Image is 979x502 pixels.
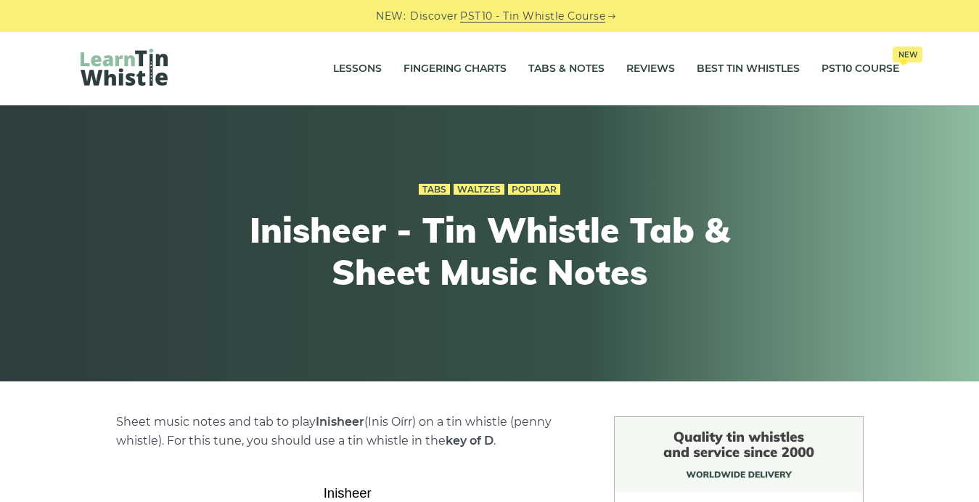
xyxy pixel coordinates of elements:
a: PST10 CourseNew [822,51,899,87]
a: Lessons [333,51,382,87]
a: Tabs & Notes [528,51,605,87]
a: Best Tin Whistles [697,51,800,87]
a: Popular [508,184,560,195]
strong: key of D [446,434,493,448]
a: Fingering Charts [404,51,507,87]
a: Waltzes [454,184,504,195]
img: LearnTinWhistle.com [81,49,168,86]
a: Reviews [626,51,675,87]
p: Sheet music notes and tab to play (Inis Oírr) on a tin whistle (penny whistle). For this tune, yo... [116,413,579,450]
span: New [893,46,922,62]
h1: Inisheer - Tin Whistle Tab & Sheet Music Notes [223,209,757,293]
strong: Inisheer [316,415,364,429]
a: Tabs [419,184,450,195]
